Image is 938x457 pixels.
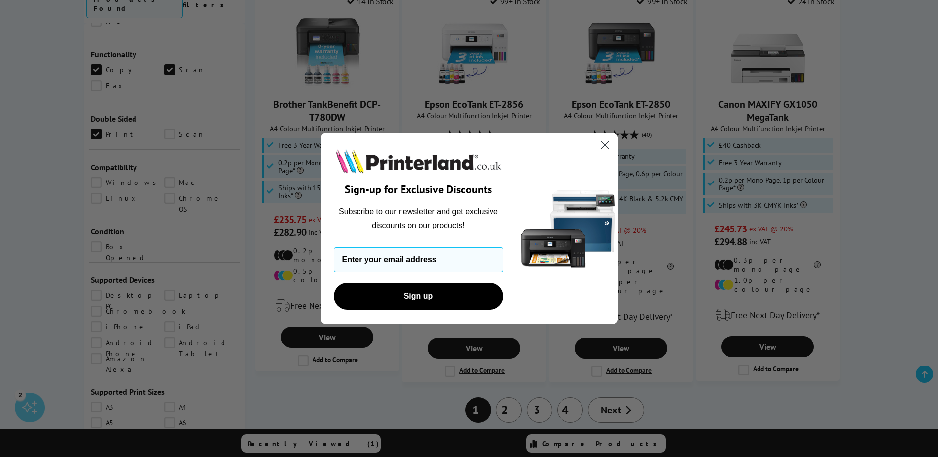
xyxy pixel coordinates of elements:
span: Subscribe to our newsletter and get exclusive discounts on our products! [339,207,498,229]
span: Sign-up for Exclusive Discounts [345,183,492,196]
input: Enter your email address [334,247,503,272]
button: Sign up [334,283,503,310]
img: Printerland.co.uk [334,147,503,175]
img: 5290a21f-4df8-4860-95f4-ea1e8d0e8904.png [519,133,618,325]
button: Close dialog [596,137,614,154]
